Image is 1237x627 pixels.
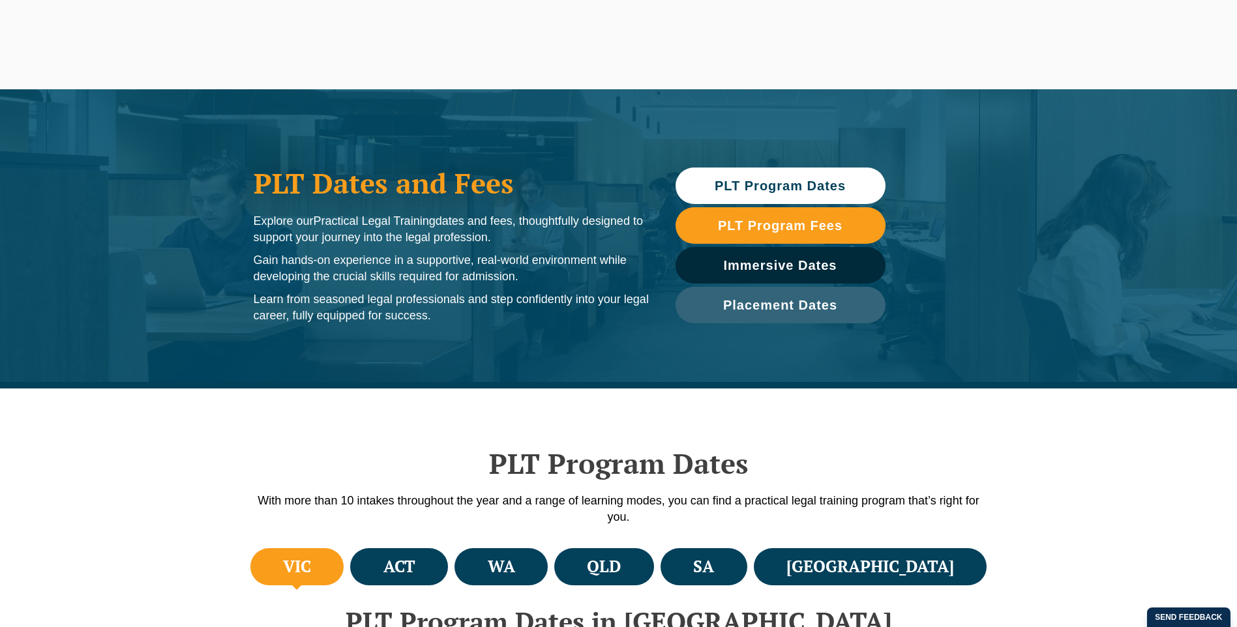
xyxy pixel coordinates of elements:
[247,493,991,525] p: With more than 10 intakes throughout the year and a range of learning modes, you can find a pract...
[676,287,886,323] a: Placement Dates
[676,207,886,244] a: PLT Program Fees
[254,167,649,199] h1: PLT Dates and Fees
[488,556,515,577] h4: WA
[676,168,886,204] a: PLT Program Dates
[314,214,436,227] span: Practical Legal Training
[718,219,842,232] span: PLT Program Fees
[724,259,837,272] span: Immersive Dates
[786,556,954,577] h4: [GEOGRAPHIC_DATA]
[723,299,837,312] span: Placement Dates
[254,252,649,285] p: Gain hands-on experience in a supportive, real-world environment while developing the crucial ski...
[715,179,846,192] span: PLT Program Dates
[247,447,991,480] h2: PLT Program Dates
[676,247,886,284] a: Immersive Dates
[383,556,415,577] h4: ACT
[254,213,649,246] p: Explore our dates and fees, thoughtfully designed to support your journey into the legal profession.
[254,291,649,324] p: Learn from seasoned legal professionals and step confidently into your legal career, fully equipp...
[283,556,311,577] h4: VIC
[693,556,714,577] h4: SA
[587,556,621,577] h4: QLD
